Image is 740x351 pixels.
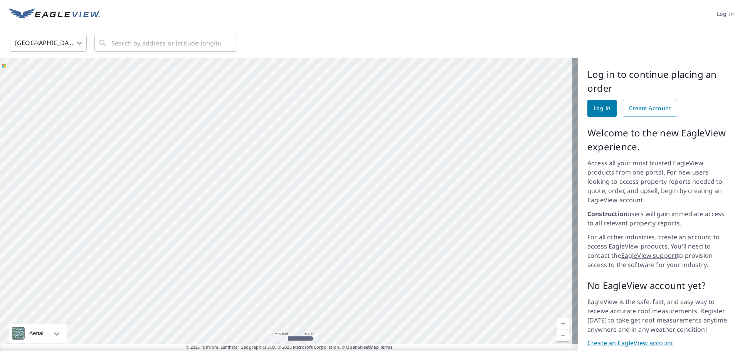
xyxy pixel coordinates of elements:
[717,9,734,19] span: Log in
[9,324,67,343] div: Aerial
[186,344,393,351] span: © 2025 TomTom, Earthstar Geographics SIO, © 2025 Microsoft Corporation, ©
[10,32,87,54] div: [GEOGRAPHIC_DATA]
[623,100,677,117] a: Create Account
[621,251,677,260] a: EagleView support
[587,209,731,228] p: users will gain immediate access to all relevant property reports.
[587,210,627,218] strong: Construction
[587,67,731,95] p: Log in to continue placing an order
[27,324,46,343] div: Aerial
[557,330,569,341] a: Current Level 16, Zoom Out
[594,104,610,113] span: Log in
[111,32,221,54] input: Search by address or latitude-longitude
[9,8,100,20] img: EV Logo
[629,104,671,113] span: Create Account
[557,318,569,330] a: Current Level 16, Zoom In
[587,100,617,117] a: Log in
[380,344,393,350] a: Terms
[587,339,731,348] a: Create an EagleView account
[587,158,731,205] p: Access all your most trusted EagleView products from one portal. For new users looking to access ...
[587,279,731,292] p: No EagleView account yet?
[346,344,378,350] a: OpenStreetMap
[587,297,731,334] p: EagleView is the safe, fast, and easy way to receive accurate roof measurements. Register [DATE] ...
[587,126,731,154] p: Welcome to the new EagleView experience.
[587,232,731,269] p: For all other industries, create an account to access EagleView products. You'll need to contact ...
